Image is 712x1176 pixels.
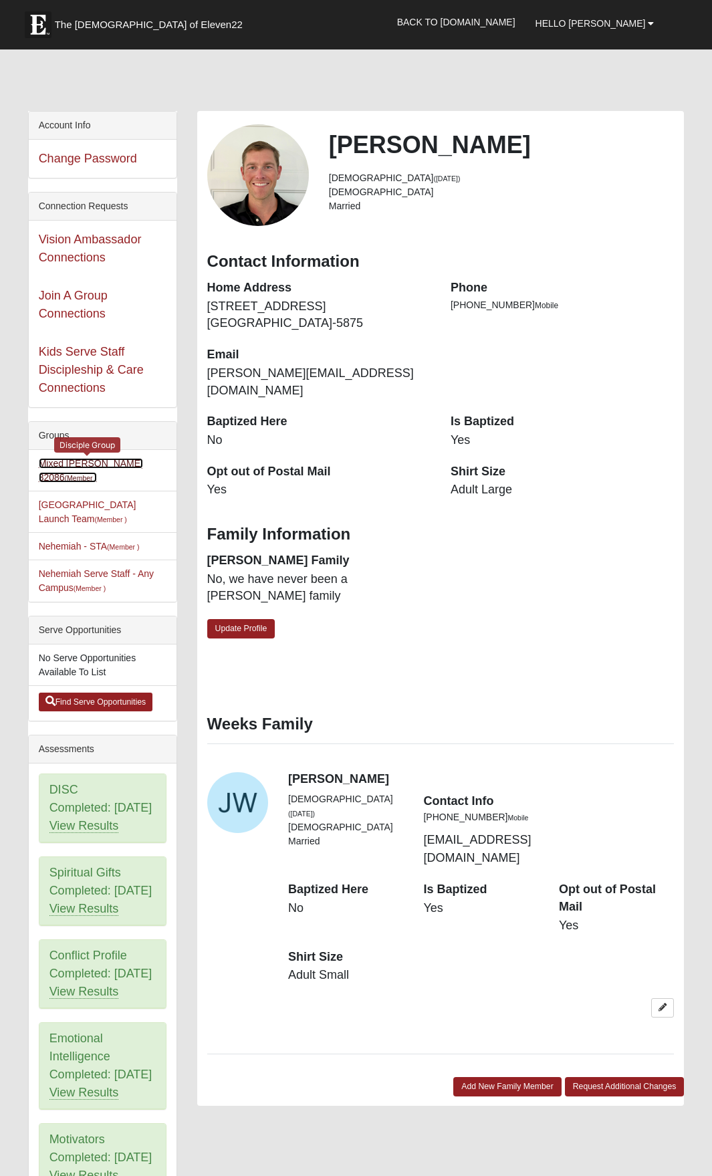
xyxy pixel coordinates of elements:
div: Spiritual Gifts Completed: [DATE] [39,857,166,925]
div: Connection Requests [29,193,176,221]
li: Married [329,199,675,213]
dt: Home Address [207,279,431,297]
h3: Weeks Family [207,715,675,734]
span: Mobile [535,301,558,310]
dt: Shirt Size [288,949,403,966]
h3: Family Information [207,525,675,544]
dd: [PERSON_NAME][EMAIL_ADDRESS][DOMAIN_NAME] [207,365,431,399]
a: Join A Group Connections [39,289,108,320]
a: View Fullsize Photo [207,124,309,226]
a: Back to [DOMAIN_NAME] [387,5,525,39]
h3: Contact Information [207,252,675,271]
dt: Shirt Size [451,463,674,481]
dt: Opt out of Postal Mail [207,463,431,481]
div: Emotional Intelligence Completed: [DATE] [39,1023,166,1109]
li: No Serve Opportunities Available To List [29,644,176,686]
a: Update Profile [207,619,275,638]
a: Nehemiah Serve Staff - Any Campus(Member ) [39,568,154,593]
li: [DEMOGRAPHIC_DATA] [288,792,403,820]
div: Serve Opportunities [29,616,176,644]
a: Change Password [39,152,137,165]
li: [DEMOGRAPHIC_DATA] [329,185,675,199]
dd: Yes [423,900,538,917]
small: (Member ) [94,515,126,523]
h4: [PERSON_NAME] [288,772,674,787]
dt: Email [207,346,431,364]
div: Account Info [29,112,176,140]
a: View Results [49,1086,119,1100]
li: Married [288,834,403,848]
span: The [DEMOGRAPHIC_DATA] of Eleven22 [55,18,243,31]
a: Find Serve Opportunities [39,693,153,711]
a: Mixed [PERSON_NAME] 32086(Member ) [39,458,143,483]
a: Add New Family Member [453,1077,562,1096]
dt: [PERSON_NAME] Family [207,552,431,570]
dd: Yes [451,432,674,449]
a: Request Additional Changes [565,1077,685,1096]
a: View Fullsize Photo [207,772,268,833]
dt: Baptized Here [288,881,403,899]
li: [DEMOGRAPHIC_DATA] [329,171,675,185]
a: View Results [49,902,119,916]
small: Mobile [508,814,529,822]
dd: Yes [207,481,431,499]
small: (Member ) [74,584,106,592]
small: ([DATE]) [433,174,460,183]
dt: Opt out of Postal Mail [559,881,674,915]
dt: Is Baptized [423,881,538,899]
div: Assessments [29,735,176,763]
div: Conflict Profile Completed: [DATE] [39,940,166,1008]
dt: Is Baptized [451,413,674,431]
a: The [DEMOGRAPHIC_DATA] of Eleven22 [18,5,285,38]
a: Vision Ambassador Connections [39,233,142,264]
small: ([DATE]) [288,810,315,818]
dd: No [207,432,431,449]
dd: [STREET_ADDRESS] [GEOGRAPHIC_DATA]-5875 [207,298,431,332]
div: Disciple Group [54,437,120,453]
dd: Yes [559,917,674,935]
strong: Contact Info [423,794,493,808]
a: View Results [49,985,119,999]
a: View Results [49,819,119,833]
li: [PHONE_NUMBER] [423,810,538,824]
small: (Member ) [65,474,97,482]
div: [EMAIL_ADDRESS][DOMAIN_NAME] [413,792,548,867]
a: Edit Jenna Weeks [651,998,674,1018]
dd: No, we have never been a [PERSON_NAME] family [207,571,431,605]
img: Eleven22 logo [25,11,51,38]
dd: No [288,900,403,917]
dd: Adult Large [451,481,674,499]
dd: Adult Small [288,967,403,984]
a: [GEOGRAPHIC_DATA] Launch Team(Member ) [39,499,136,524]
li: [PHONE_NUMBER] [451,298,674,312]
small: (Member ) [107,543,139,551]
h2: [PERSON_NAME] [329,130,675,159]
a: Kids Serve Staff Discipleship & Care Connections [39,345,144,394]
a: Hello [PERSON_NAME] [525,7,665,40]
span: Hello [PERSON_NAME] [536,18,646,29]
div: DISC Completed: [DATE] [39,774,166,842]
dt: Baptized Here [207,413,431,431]
a: Nehemiah - STA(Member ) [39,541,140,552]
li: [DEMOGRAPHIC_DATA] [288,820,403,834]
dt: Phone [451,279,674,297]
div: Groups [29,422,176,450]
